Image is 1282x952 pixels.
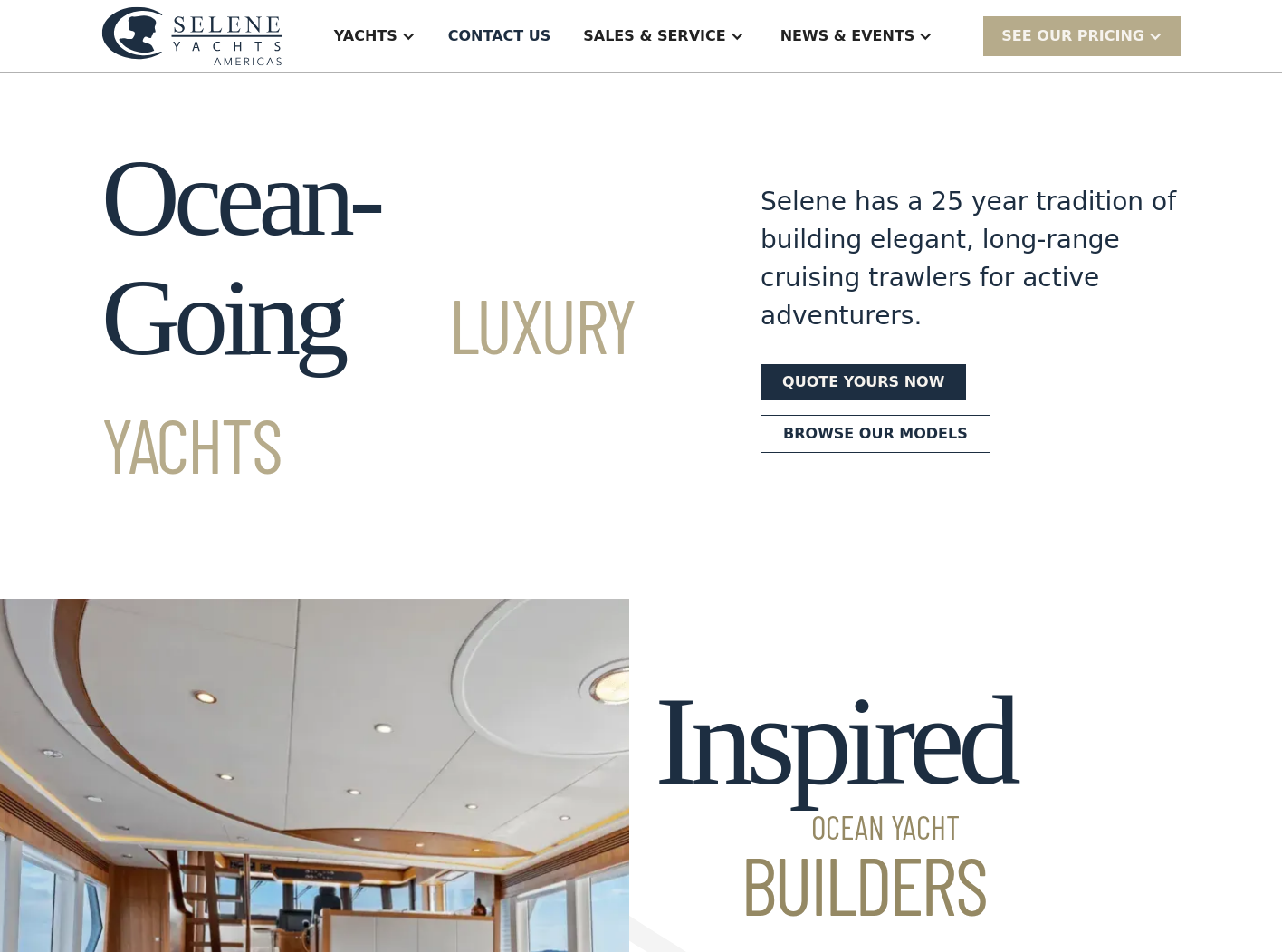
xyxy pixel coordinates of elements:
[761,364,966,400] a: Quote yours now
[983,16,1181,55] div: SEE Our Pricing
[1001,25,1144,47] div: SEE Our Pricing
[761,183,1177,335] div: Selene has a 25 year tradition of building elegant, long-range cruising trawlers for active adven...
[780,25,915,47] div: News & EVENTS
[101,278,636,489] span: Luxury Yachts
[101,6,282,65] img: logo
[334,25,397,47] div: Yachts
[761,415,990,453] a: Browse our models
[655,843,1014,925] span: Builders
[101,139,695,497] h1: Ocean-Going
[655,811,1014,843] span: Ocean Yacht
[583,25,725,47] div: Sales & Service
[448,25,551,47] div: Contact US
[655,671,1014,925] h2: Inspired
